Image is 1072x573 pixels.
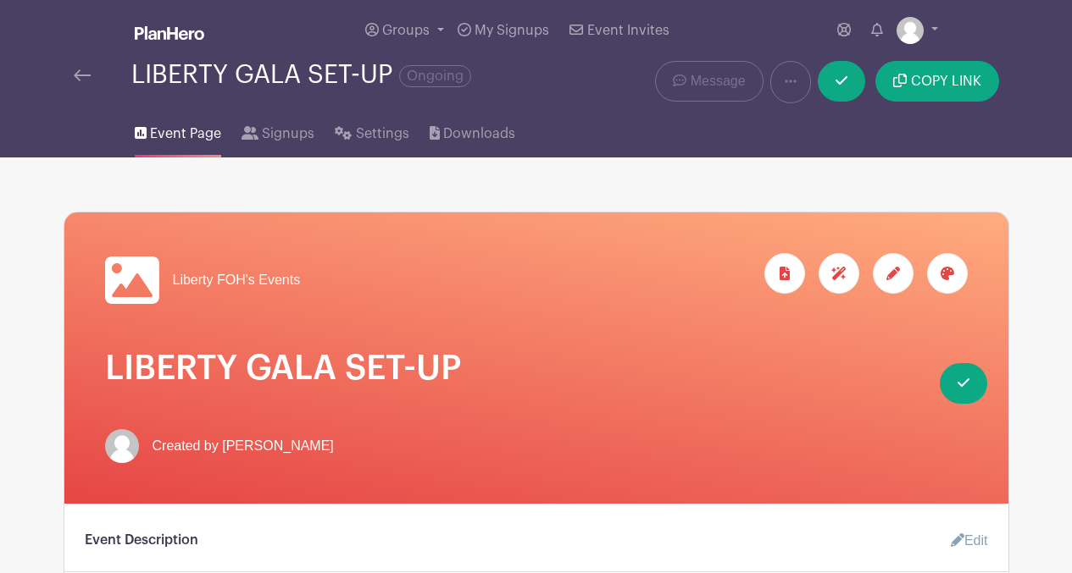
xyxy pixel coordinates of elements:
[131,61,471,89] div: LIBERTY GALA SET-UP
[105,429,139,463] img: default-ce2991bfa6775e67f084385cd625a349d9dcbb7a52a09fb2fda1e96e2d18dcdb.png
[430,103,515,157] a: Downloads
[85,532,198,548] h6: Event Description
[587,24,669,37] span: Event Invites
[135,103,221,157] a: Event Page
[691,71,746,91] span: Message
[399,65,471,87] span: Ongoing
[475,24,549,37] span: My Signups
[74,69,91,81] img: back-arrow-29a5d9b10d5bd6ae65dc969a981735edf675c4d7a1fe02e03b50dbd4ba3cdb55.svg
[153,436,334,456] span: Created by [PERSON_NAME]
[911,74,981,88] span: COPY LINK
[382,24,430,37] span: Groups
[897,17,924,44] img: default-ce2991bfa6775e67f084385cd625a349d9dcbb7a52a09fb2fda1e96e2d18dcdb.png
[150,124,221,144] span: Event Page
[173,270,301,290] span: Liberty FOH's Events
[356,124,409,144] span: Settings
[135,26,204,40] img: logo_white-6c42ec7e38ccf1d336a20a19083b03d10ae64f83f12c07503d8b9e83406b4c7d.svg
[875,61,998,102] button: COPY LINK
[655,61,763,102] a: Message
[443,124,515,144] span: Downloads
[937,524,988,558] a: Edit
[105,348,968,388] h1: LIBERTY GALA SET-UP
[262,124,314,144] span: Signups
[335,103,408,157] a: Settings
[242,103,314,157] a: Signups
[105,253,301,307] a: Liberty FOH's Events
